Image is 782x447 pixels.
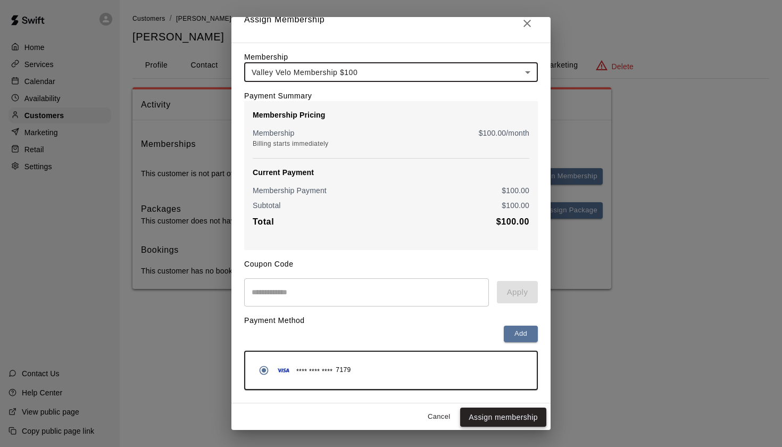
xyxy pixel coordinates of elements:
[231,4,551,43] h2: Assign Membership
[479,128,529,138] p: $ 100.00 /month
[253,128,295,138] p: Membership
[274,365,293,376] img: Credit card brand logo
[496,217,529,226] b: $ 100.00
[253,110,529,120] p: Membership Pricing
[244,62,538,82] div: Valley Velo Membership $100
[253,140,328,147] span: Billing starts immediately
[253,217,274,226] b: Total
[253,200,281,211] p: Subtotal
[244,92,312,100] label: Payment Summary
[244,316,305,325] label: Payment Method
[253,167,529,178] p: Current Payment
[502,185,529,196] p: $ 100.00
[504,326,538,342] button: Add
[422,409,456,425] button: Cancel
[336,365,351,376] span: 7179
[460,408,546,427] button: Assign membership
[502,200,529,211] p: $ 100.00
[244,260,294,268] label: Coupon Code
[517,13,538,34] button: Close
[253,185,327,196] p: Membership Payment
[244,53,288,61] label: Membership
